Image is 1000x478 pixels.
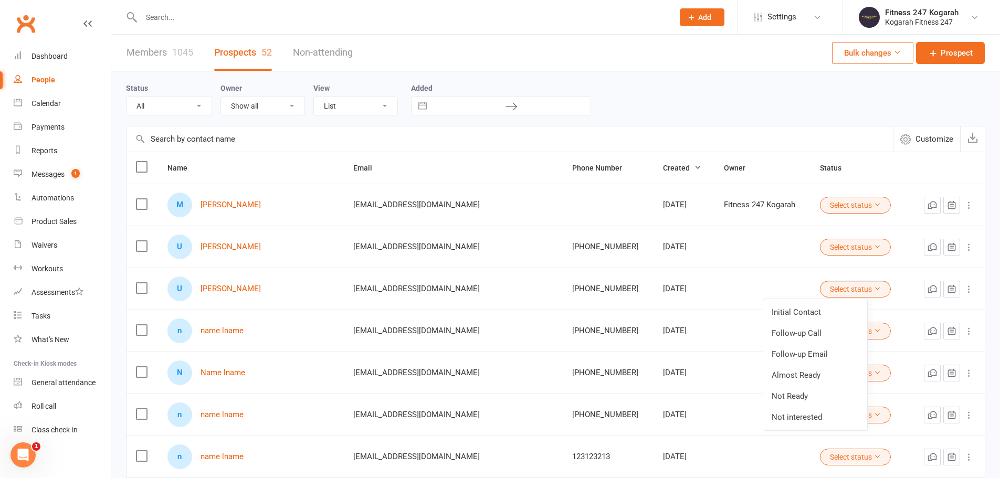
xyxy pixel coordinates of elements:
a: [PERSON_NAME] [201,284,261,293]
a: Dashboard [14,45,111,68]
div: [PHONE_NUMBER] [572,284,644,293]
div: Name [167,360,192,385]
div: [PHONE_NUMBER] [572,368,644,377]
button: Interact with the calendar and add the check-in date for your trip. [413,97,432,115]
button: Select status [820,239,891,256]
a: Prospect [916,42,985,64]
div: [PHONE_NUMBER] [572,242,644,251]
div: Umair [167,277,192,301]
div: Kogarah Fitness 247 [885,17,959,27]
div: Michaela [167,193,192,217]
a: Follow-up Call [763,323,867,344]
span: Settings [767,5,796,29]
iframe: Intercom live chat [10,442,36,468]
span: 1 [71,169,80,178]
a: Class kiosk mode [14,418,111,442]
div: Umair [167,235,192,259]
button: Name [167,162,199,174]
a: Automations [14,186,111,210]
div: [DATE] [663,242,705,251]
button: Owner [724,162,757,174]
div: [DATE] [663,452,705,461]
span: Prospect [941,47,973,59]
a: Roll call [14,395,111,418]
a: General attendance kiosk mode [14,371,111,395]
button: Status [820,162,853,174]
span: 1 [32,442,40,451]
span: Created [663,164,701,172]
a: Waivers [14,233,111,257]
a: Reports [14,139,111,163]
button: Phone Number [572,162,634,174]
a: Prospects52 [214,35,272,71]
div: name [167,318,192,343]
a: Product Sales [14,210,111,233]
a: Tasks [14,304,111,328]
a: Not interested [763,407,867,428]
a: [PERSON_NAME] [201,200,261,209]
span: [EMAIL_ADDRESS][DOMAIN_NAME] [353,237,480,257]
a: Calendar [14,92,111,115]
span: [EMAIL_ADDRESS][DOMAIN_NAME] [353,447,480,466]
div: Reports [31,146,57,155]
a: Clubworx [13,10,39,37]
img: thumb_image1749097489.png [859,7,880,28]
div: Fitness 247 Kogarah [885,8,959,17]
span: [EMAIL_ADDRESS][DOMAIN_NAME] [353,195,480,215]
span: Add [698,13,711,22]
div: Automations [31,194,74,202]
span: Phone Number [572,164,634,172]
div: General attendance [31,378,96,387]
a: Follow-up Email [763,344,867,365]
a: Not Ready [763,386,867,407]
div: Payments [31,123,65,131]
a: Members1045 [127,35,193,71]
label: Added [411,84,591,92]
button: Select status [820,281,891,298]
input: Search by contact name [127,126,893,152]
div: Roll call [31,402,56,410]
label: View [313,84,330,92]
div: [DATE] [663,368,705,377]
div: Calendar [31,99,61,108]
label: Status [126,84,148,92]
div: name [167,444,192,469]
div: Tasks [31,312,50,320]
button: Email [353,162,384,174]
button: Customize [893,126,960,152]
a: Assessments [14,281,111,304]
div: What's New [31,335,69,344]
div: Fitness 247 Kogarah [724,200,801,209]
div: Product Sales [31,217,77,226]
a: name lname [201,452,244,461]
div: Class check-in [31,426,78,434]
div: People [31,76,55,84]
button: Select status [820,449,891,465]
span: Customize [915,133,953,145]
div: [PHONE_NUMBER] [572,410,644,419]
div: [DATE] [663,284,705,293]
a: Workouts [14,257,111,281]
button: Created [663,162,701,174]
div: Messages [31,170,65,178]
a: Initial Contact [763,302,867,323]
span: Status [820,164,853,172]
a: Payments [14,115,111,139]
div: [DATE] [663,200,705,209]
label: Owner [220,84,242,92]
div: 1045 [172,47,193,58]
a: Non-attending [293,35,353,71]
div: [DATE] [663,410,705,419]
input: Search... [138,10,666,25]
span: Owner [724,164,757,172]
span: [EMAIL_ADDRESS][DOMAIN_NAME] [353,405,480,424]
a: People [14,68,111,92]
a: Name lname [201,368,245,377]
div: Waivers [31,241,57,249]
a: [PERSON_NAME] [201,242,261,251]
button: Select status [820,197,891,214]
div: Workouts [31,264,63,273]
div: 123123213 [572,452,644,461]
a: Almost Ready [763,365,867,386]
a: Messages 1 [14,163,111,186]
